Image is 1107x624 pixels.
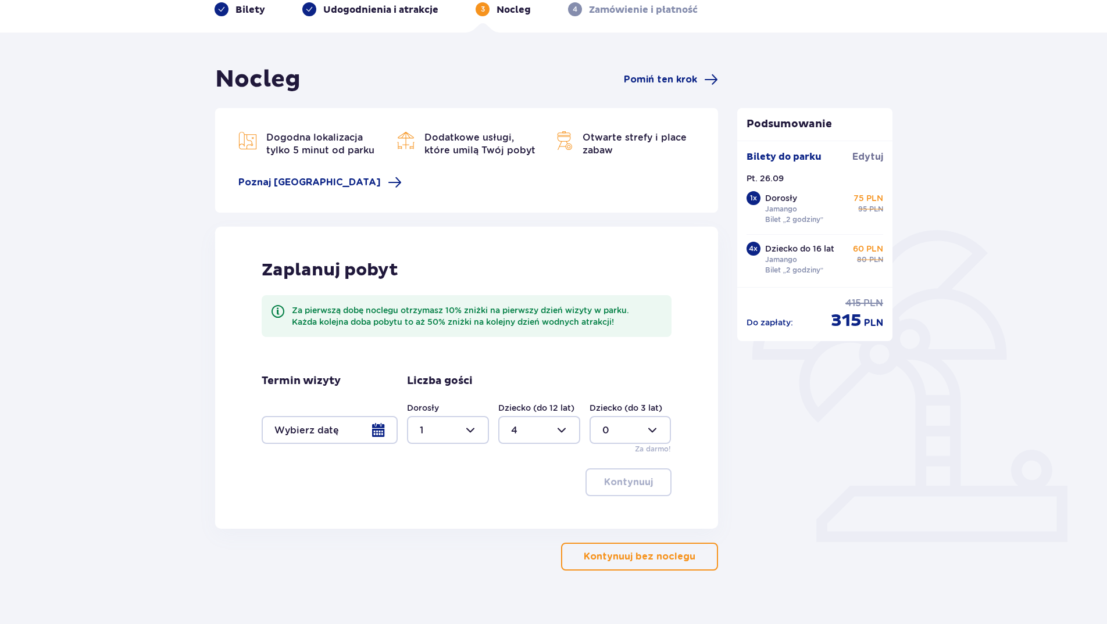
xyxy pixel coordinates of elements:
[863,297,883,310] p: PLN
[869,204,883,214] p: PLN
[238,175,402,189] a: Poznaj [GEOGRAPHIC_DATA]
[585,468,672,496] button: Kontynuuj
[858,204,867,214] p: 95
[497,3,531,16] p: Nocleg
[765,192,797,204] p: Dorosły
[765,265,824,275] p: Bilet „2 godziny”
[561,543,718,571] button: Kontynuuj bez noclegu
[624,73,697,86] span: Pomiń ten krok
[765,243,834,254] p: Dziecko do 16 lat
[737,117,893,131] p: Podsumowanie
[747,173,784,184] p: Pt. 26.09
[292,304,662,328] div: Za pierwszą dobę noclegu otrzymasz 10% zniżki na pierwszy dzień wizyty w parku. Każda kolejna dob...
[747,242,760,256] div: 4 x
[262,259,398,281] p: Zaplanuj pobyt
[498,402,574,414] label: Dziecko (do 12 lat)
[215,65,301,94] h1: Nocleg
[481,4,485,15] p: 3
[845,297,861,310] p: 415
[852,150,883,163] a: Edytuj
[266,132,374,156] span: Dogodna lokalizacja tylko 5 minut od parku
[747,317,793,328] p: Do zapłaty :
[747,191,760,205] div: 1 x
[869,254,883,265] p: PLN
[573,4,577,15] p: 4
[765,214,824,225] p: Bilet „2 godziny”
[604,476,653,489] p: Kontynuuj
[831,310,862,332] p: 315
[590,402,662,414] label: Dziecko (do 3 lat)
[765,204,797,214] p: Jamango
[624,73,718,87] a: Pomiń ten krok
[583,132,687,156] span: Otwarte strefy i place zabaw
[589,3,698,16] p: Zamówienie i płatność
[397,131,415,150] img: Bar Icon
[854,192,883,204] p: 75 PLN
[238,176,381,189] span: Poznaj [GEOGRAPHIC_DATA]
[765,254,797,265] p: Jamango
[407,402,439,414] label: Dorosły
[235,3,265,16] p: Bilety
[238,131,257,150] img: Map Icon
[635,444,671,454] p: Za darmo!
[747,150,822,163] p: Bilety do parku
[857,254,867,265] p: 80
[853,243,883,254] p: 60 PLN
[864,317,883,329] p: PLN
[584,550,695,563] p: Kontynuuj bez noclegu
[555,131,573,150] img: Map Icon
[262,374,341,388] p: Termin wizyty
[323,3,438,16] p: Udogodnienia i atrakcje
[424,132,535,156] span: Dodatkowe usługi, które umilą Twój pobyt
[407,374,473,388] p: Liczba gości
